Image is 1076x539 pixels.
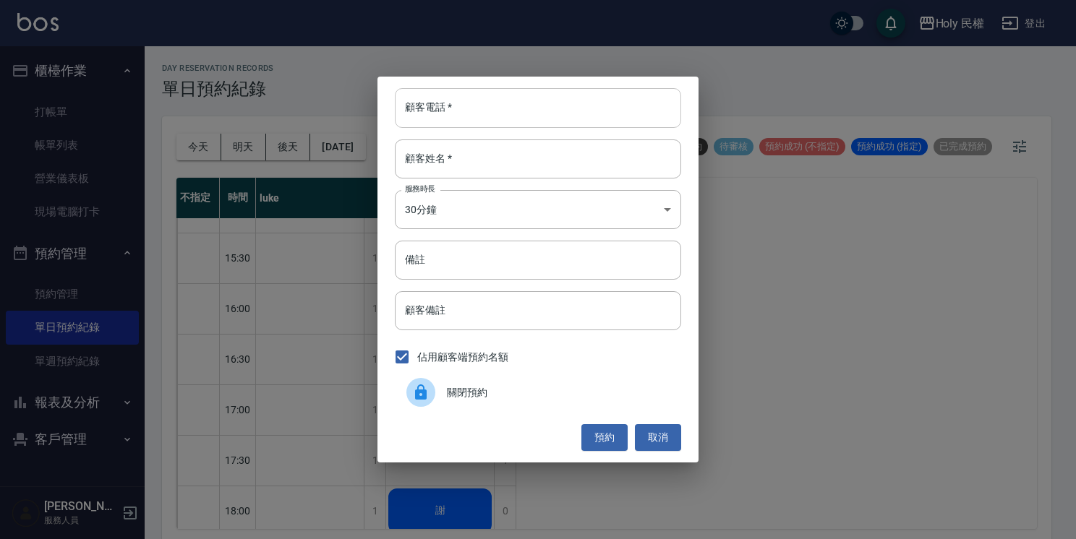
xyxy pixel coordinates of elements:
span: 佔用顧客端預約名額 [417,350,508,365]
button: 取消 [635,424,681,451]
div: 關閉預約 [395,372,681,413]
label: 服務時長 [405,184,435,194]
div: 30分鐘 [395,190,681,229]
span: 關閉預約 [447,385,670,400]
button: 預約 [581,424,628,451]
